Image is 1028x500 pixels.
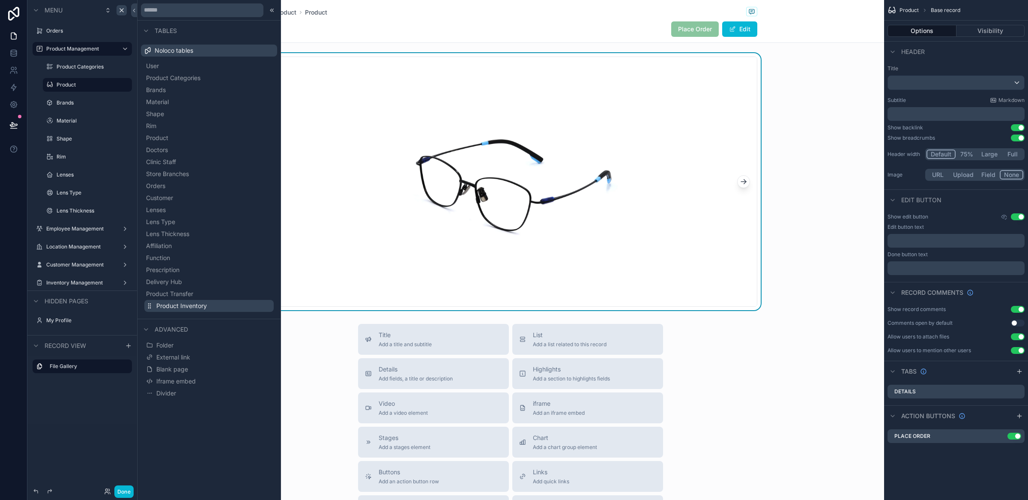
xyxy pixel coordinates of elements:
[45,297,88,305] span: Hidden pages
[888,320,953,326] div: Comments open by default
[888,124,923,131] div: Show backlink
[533,444,597,451] span: Add a chart group element
[45,6,63,15] span: Menu
[888,135,935,141] div: Show breadcrumbs
[114,485,134,498] button: Done
[512,324,663,355] button: ListAdd a list related to this record
[901,367,917,376] span: Tabs
[379,365,453,374] span: Details
[146,278,182,286] span: Delivery Hub
[57,117,130,124] label: Material
[156,353,190,362] span: External link
[358,358,509,389] button: DetailsAdd fields, a title or description
[144,132,274,144] button: Product
[144,120,274,132] button: Rim
[57,153,130,160] label: Rim
[901,288,963,297] span: Record comments
[146,122,156,130] span: Rim
[146,74,200,82] span: Product Categories
[57,135,130,142] a: Shape
[888,347,971,354] div: Allow users to mention other users
[888,65,1025,72] label: Title
[57,171,130,178] label: Lenses
[144,168,274,180] button: Store Branches
[888,107,1025,121] div: scrollable content
[46,279,118,286] a: Inventory Management
[722,21,757,37] button: Edit
[144,108,274,120] button: Shape
[305,8,327,17] span: Product
[57,63,130,70] label: Product Categories
[57,81,127,88] label: Product
[144,339,274,351] button: Folder
[533,478,569,485] span: Add quick links
[888,97,906,104] label: Subtitle
[533,468,569,476] span: Links
[977,150,1001,159] button: Large
[144,363,274,375] button: Blank page
[146,266,179,274] span: Prescription
[144,288,274,300] button: Product Transfer
[144,276,274,288] button: Delivery Hub
[146,86,166,94] span: Brands
[358,392,509,423] button: VideoAdd a video element
[888,234,1025,248] div: scrollable content
[155,46,193,55] span: Noloco tables
[146,290,193,298] span: Product Transfer
[888,213,928,220] label: Show edit button
[379,331,432,339] span: Title
[57,207,130,214] label: Lens Thickness
[949,170,977,180] button: Upload
[46,225,118,232] a: Employee Management
[379,434,430,442] span: Stages
[956,25,1025,37] button: Visibility
[379,375,453,382] span: Add fields, a title or description
[888,25,956,37] button: Options
[144,216,274,228] button: Lens Type
[144,96,274,108] button: Material
[512,427,663,458] button: ChartAdd a chart group element
[146,134,168,142] span: Product
[379,478,439,485] span: Add an action button row
[901,412,955,420] span: Action buttons
[888,333,949,340] div: Allow users to attach files
[146,182,165,190] span: Orders
[379,399,428,408] span: Video
[57,99,130,106] a: Brands
[146,170,189,178] span: Store Branches
[512,358,663,389] button: HighlightsAdd a section to highlights fields
[46,317,130,324] label: My Profile
[1000,170,1023,180] button: None
[931,7,960,14] span: Base record
[57,189,130,196] label: Lens Type
[533,365,610,374] span: Highlights
[1001,150,1023,159] button: Full
[512,392,663,423] button: iframeAdd an iframe embed
[156,341,173,350] span: Folder
[926,150,956,159] button: Default
[46,27,130,34] label: Orders
[144,252,274,264] button: Function
[46,243,118,250] label: Location Management
[156,302,207,310] span: Product Inventory
[144,351,274,363] button: External link
[144,72,274,84] button: Product Categories
[46,261,118,268] label: Customer Management
[144,60,274,72] button: User
[156,377,196,386] span: Iframe embed
[146,98,169,106] span: Material
[379,444,430,451] span: Add a stages element
[998,97,1025,104] span: Markdown
[46,45,115,52] a: Product Management
[45,341,86,350] span: Record view
[146,242,172,250] span: Affiliation
[533,410,585,416] span: Add an iframe embed
[888,224,924,231] label: Edit button text
[27,356,137,382] div: scrollable content
[894,433,930,440] label: Place Order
